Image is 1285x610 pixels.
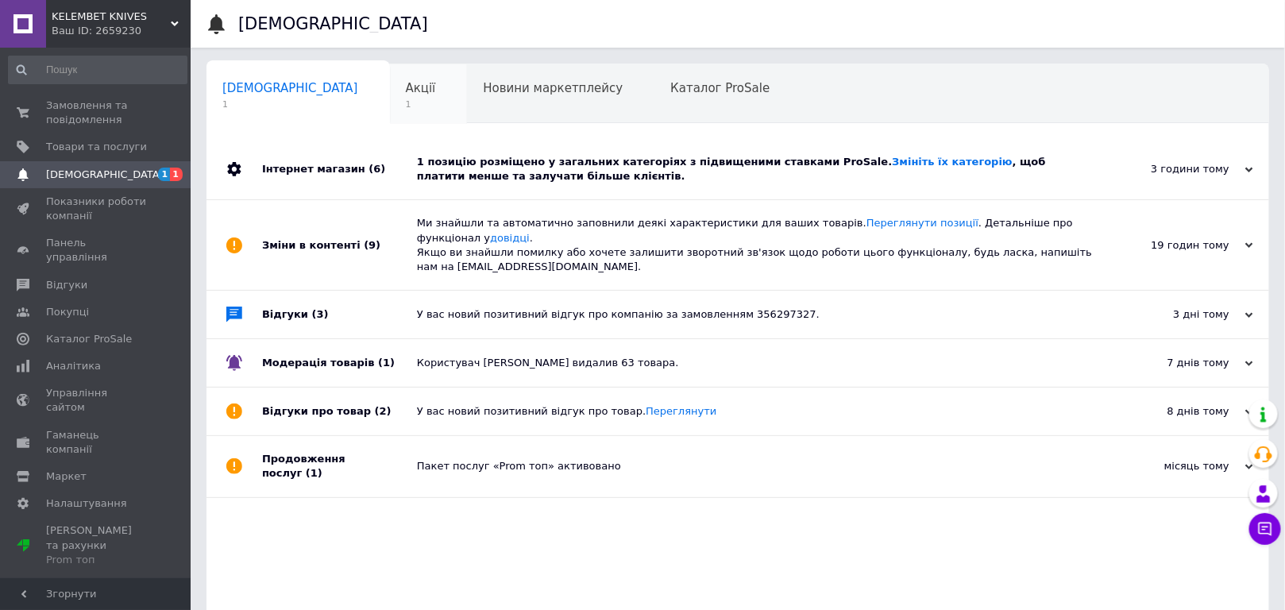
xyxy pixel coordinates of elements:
[417,356,1094,370] div: Користувач [PERSON_NAME] видалив 63 товара.
[8,56,187,84] input: Пошук
[262,139,417,199] div: Інтернет магазин
[1094,238,1253,253] div: 19 годин тому
[262,200,417,290] div: Зміни в контенті
[892,156,1012,168] a: Змініть їх категорію
[222,98,358,110] span: 1
[1094,162,1253,176] div: 3 години тому
[369,163,385,175] span: (6)
[1094,459,1253,473] div: місяць тому
[417,307,1094,322] div: У вас новий позитивний відгук про компанію за замовленням 356297327.
[52,10,171,24] span: KELEMBET KNIVES
[670,81,770,95] span: Каталог ProSale
[646,405,716,417] a: Переглянути
[406,81,436,95] span: Акції
[262,339,417,387] div: Модерація товарів
[46,496,127,511] span: Налаштування
[170,168,183,181] span: 1
[46,359,101,373] span: Аналітика
[417,216,1094,274] div: Ми знайшли та автоматично заповнили деякі характеристики для ваших товарів. . Детальніше про функ...
[238,14,428,33] h1: [DEMOGRAPHIC_DATA]
[46,428,147,457] span: Гаманець компанії
[262,388,417,435] div: Відгуки про товар
[417,459,1094,473] div: Пакет послуг «Prom топ» активовано
[1094,356,1253,370] div: 7 днів тому
[262,436,417,496] div: Продовження послуг
[262,291,417,338] div: Відгуки
[378,357,395,369] span: (1)
[46,168,164,182] span: [DEMOGRAPHIC_DATA]
[375,405,392,417] span: (2)
[158,168,171,181] span: 1
[46,469,87,484] span: Маркет
[312,308,329,320] span: (3)
[417,155,1094,183] div: 1 позицію розміщено у загальних категоріях з підвищеними ставками ProSale. , щоб платити менше та...
[46,332,132,346] span: Каталог ProSale
[46,98,147,127] span: Замовлення та повідомлення
[52,24,191,38] div: Ваш ID: 2659230
[866,217,978,229] a: Переглянути позиції
[46,140,147,154] span: Товари та послуги
[1094,307,1253,322] div: 3 дні тому
[306,467,322,479] span: (1)
[46,278,87,292] span: Відгуки
[46,236,147,264] span: Панель управління
[406,98,436,110] span: 1
[46,195,147,223] span: Показники роботи компанії
[46,553,147,567] div: Prom топ
[46,523,147,567] span: [PERSON_NAME] та рахунки
[483,81,623,95] span: Новини маркетплейсу
[417,404,1094,419] div: У вас новий позитивний відгук про товар.
[1249,513,1281,545] button: Чат з покупцем
[222,81,358,95] span: [DEMOGRAPHIC_DATA]
[46,386,147,415] span: Управління сайтом
[490,232,530,244] a: довідці
[364,239,380,251] span: (9)
[46,305,89,319] span: Покупці
[1094,404,1253,419] div: 8 днів тому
